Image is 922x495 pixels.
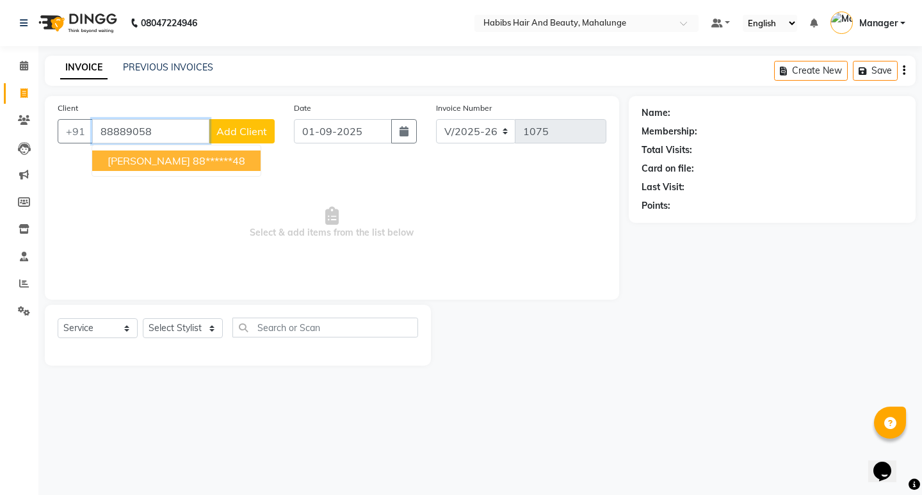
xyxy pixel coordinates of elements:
[33,5,120,41] img: logo
[436,102,492,114] label: Invoice Number
[294,102,311,114] label: Date
[216,125,267,138] span: Add Client
[232,318,418,337] input: Search or Scan
[108,154,190,167] span: [PERSON_NAME]
[642,143,692,157] div: Total Visits:
[58,119,93,143] button: +91
[868,444,909,482] iframe: chat widget
[209,119,275,143] button: Add Client
[642,199,670,213] div: Points:
[642,181,684,194] div: Last Visit:
[58,102,78,114] label: Client
[853,61,898,81] button: Save
[60,56,108,79] a: INVOICE
[642,125,697,138] div: Membership:
[830,12,853,34] img: Manager
[123,61,213,73] a: PREVIOUS INVOICES
[642,106,670,120] div: Name:
[859,17,898,30] span: Manager
[642,162,694,175] div: Card on file:
[92,119,209,143] input: Search by Name/Mobile/Email/Code
[141,5,197,41] b: 08047224946
[774,61,848,81] button: Create New
[58,159,606,287] span: Select & add items from the list below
